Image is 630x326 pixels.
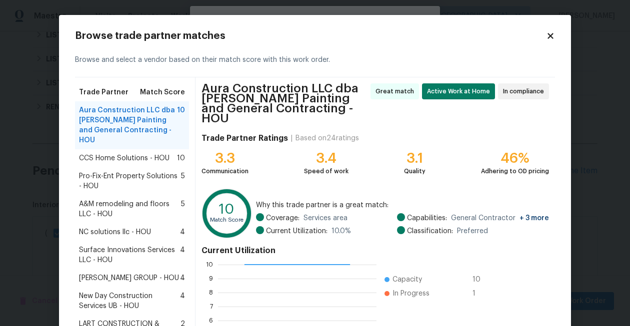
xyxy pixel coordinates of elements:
span: Classification: [407,226,453,236]
span: Great match [375,86,418,96]
div: Speed of work [304,166,348,176]
span: Active Work at Home [427,86,494,96]
span: 4 [180,291,185,311]
span: 1 [472,289,488,299]
div: | [288,133,295,143]
span: Aura Construction LLC dba [PERSON_NAME] Painting and General Contracting - HOU [201,83,367,123]
span: In compliance [503,86,548,96]
text: 7 [210,304,213,310]
span: Capabilities: [407,213,447,223]
h2: Browse trade partner matches [75,31,546,41]
span: Surface Innovations Services LLC - HOU [79,245,180,265]
span: + 3 more [519,215,549,222]
span: Why this trade partner is a great match: [256,200,549,210]
h4: Trade Partner Ratings [201,133,288,143]
div: 3.4 [304,153,348,163]
span: Aura Construction LLC dba [PERSON_NAME] Painting and General Contracting - HOU [79,105,177,145]
span: Coverage: [266,213,299,223]
text: 10 [206,262,213,268]
span: 5 [181,171,185,191]
span: Pro-Fix-Ent Property Solutions - HOU [79,171,181,191]
span: Preferred [457,226,488,236]
span: Match Score [140,87,185,97]
span: 4 [180,273,185,283]
span: General Contractor [451,213,549,223]
span: 5 [181,199,185,219]
div: Based on 24 ratings [295,133,359,143]
div: Communication [201,166,248,176]
span: 10 [472,275,488,285]
text: 9 [209,276,213,282]
span: Trade Partner [79,87,128,97]
div: 3.1 [404,153,425,163]
text: 8 [209,290,213,296]
span: 4 [180,245,185,265]
span: Services area [303,213,347,223]
span: 10.0 % [331,226,351,236]
span: CCS Home Solutions - HOU [79,153,169,163]
span: Capacity [392,275,422,285]
div: Adhering to OD pricing [481,166,549,176]
span: 10 [177,153,185,163]
span: New Day Construction Services UB - HOU [79,291,180,311]
span: [PERSON_NAME] GROUP - HOU [79,273,179,283]
h4: Current Utilization [201,246,549,256]
div: Browse and select a vendor based on their match score with this work order. [75,43,555,77]
span: 4 [180,227,185,237]
div: 3.3 [201,153,248,163]
span: Current Utilization: [266,226,327,236]
text: 6 [209,318,213,324]
text: Match Score [210,217,243,223]
span: A&M remodeling and floors LLC - HOU [79,199,181,219]
span: NC solutions llc - HOU [79,227,151,237]
div: 46% [481,153,549,163]
div: Quality [404,166,425,176]
span: 10 [177,105,185,145]
text: 10 [219,202,234,216]
span: In Progress [392,289,429,299]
